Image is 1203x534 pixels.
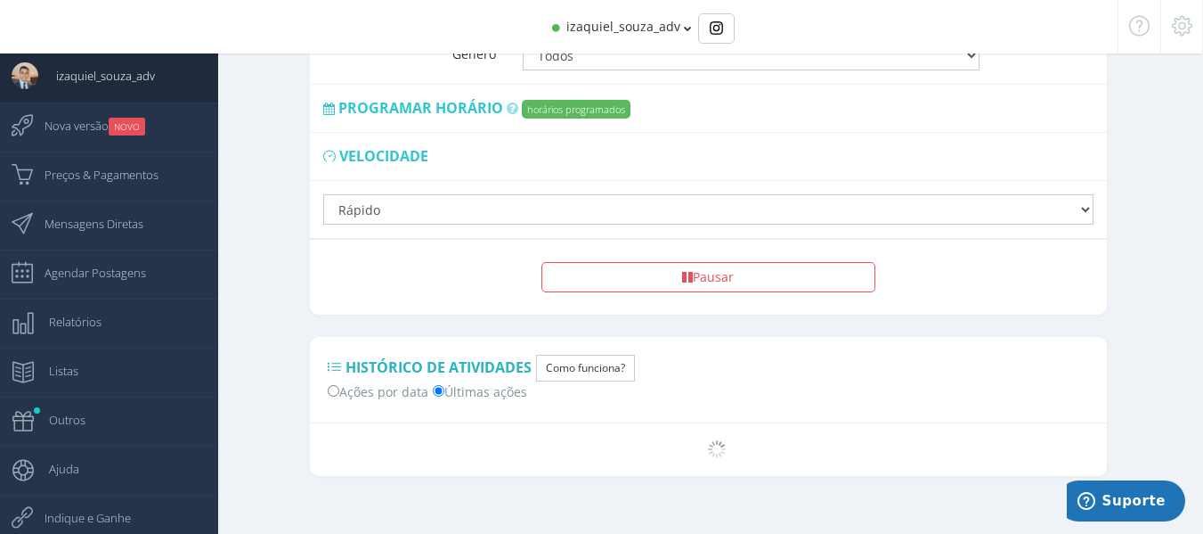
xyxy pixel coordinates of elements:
[345,357,532,377] span: Histórico de Atividades
[708,440,726,458] img: loader.gif
[109,118,145,136] small: NOVO
[328,382,428,400] label: Ações por data
[38,53,155,98] span: izaquiel_souza_adv
[27,152,159,197] span: Preços & Pagamentos
[566,18,680,35] span: izaquiel_souza_adv
[433,382,527,400] label: Últimas ações
[12,62,38,89] img: User Image
[328,385,339,397] input: Ações por data
[433,385,444,397] input: Últimas ações
[339,146,428,166] span: Velocidade
[338,98,503,118] span: Programar horário
[1067,481,1185,525] iframe: Abre um widget para que você possa encontrar mais informações
[710,21,723,35] img: Instagram_simple_icon.svg
[27,103,145,148] span: Nova versão
[27,251,146,295] span: Agendar Postagens
[31,447,79,491] span: Ajuda
[698,13,735,44] div: Basic example
[27,201,143,246] span: Mensagens Diretas
[522,100,630,119] label: horários programados
[31,300,102,344] span: Relatórios
[541,262,875,292] button: Pausar
[31,349,78,393] span: Listas
[31,398,85,442] span: Outros
[536,355,635,382] button: Como funciona?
